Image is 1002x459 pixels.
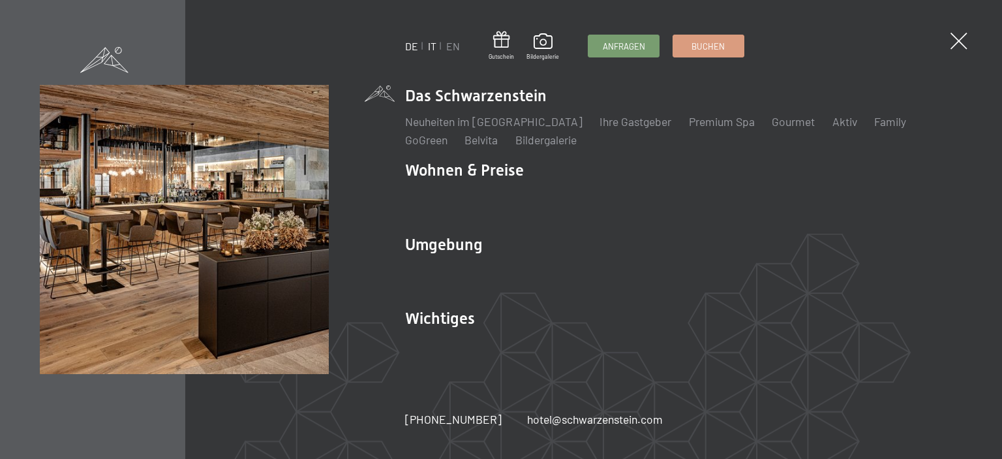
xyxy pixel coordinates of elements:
[588,35,659,57] a: Anfragen
[405,411,502,428] a: [PHONE_NUMBER]
[489,53,514,61] span: Gutschein
[526,33,559,61] a: Bildergalerie
[405,133,448,147] a: GoGreen
[405,40,418,52] a: DE
[691,40,725,52] span: Buchen
[405,114,583,129] a: Neuheiten im [GEOGRAPHIC_DATA]
[673,35,744,57] a: Buchen
[526,53,559,61] span: Bildergalerie
[772,114,815,129] a: Gourmet
[515,133,577,147] a: Bildergalerie
[689,114,755,129] a: Premium Spa
[489,31,514,61] a: Gutschein
[405,412,502,426] span: [PHONE_NUMBER]
[603,40,645,52] span: Anfragen
[464,133,498,147] a: Belvita
[600,114,671,129] a: Ihre Gastgeber
[832,114,857,129] a: Aktiv
[428,40,436,52] a: IT
[527,411,663,428] a: hotel@schwarzenstein.com
[446,40,460,52] a: EN
[874,114,906,129] a: Family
